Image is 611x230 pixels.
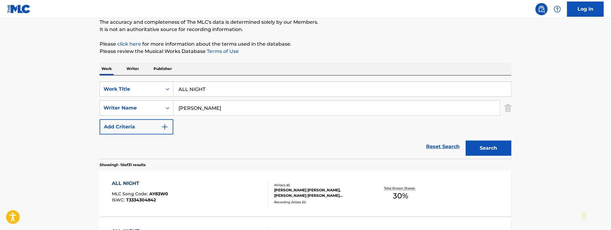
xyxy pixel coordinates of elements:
[100,119,173,134] button: Add Criteria
[152,62,174,75] p: Publisher
[117,41,141,47] a: click here
[274,183,366,187] div: Writers ( 6 )
[100,82,511,159] form: Search Form
[581,201,611,230] iframe: Chat Widget
[104,85,158,93] div: Work Title
[551,3,563,15] div: Help
[393,190,408,201] span: 30 %
[125,62,141,75] p: Writer
[150,191,168,197] span: AY83W0
[100,19,511,26] p: The accuracy and completeness of The MLC's data is determined solely by our Members.
[466,141,511,156] button: Search
[554,5,561,13] img: help
[104,104,158,112] div: Writer Name
[274,187,366,198] div: [PERSON_NAME] [PERSON_NAME], [PERSON_NAME] [PERSON_NAME] [PERSON_NAME] AROSA, [PERSON_NAME] [PERS...
[126,197,156,203] span: T3334304842
[423,140,463,153] a: Reset Search
[384,186,417,190] p: Total Known Shares:
[100,40,511,48] p: Please for more information about the terms used in the database.
[112,191,150,197] span: MLC Song Code :
[274,200,366,204] div: Recording Artists ( 0 )
[161,123,168,131] img: 9d2ae6d4665cec9f34b9.svg
[112,180,168,187] div: ALL NIGHT
[100,62,114,75] p: Work
[567,2,604,17] a: Log In
[100,171,511,216] a: ALL NIGHTMLC Song Code:AY83W0ISWC:T3334304842Writers (6)[PERSON_NAME] [PERSON_NAME], [PERSON_NAME...
[100,26,511,33] p: It is not an authoritative source for recording information.
[112,197,126,203] span: ISWC :
[206,48,239,54] a: Terms of Use
[100,48,511,55] p: Please review the Musical Works Database
[7,5,31,13] img: MLC Logo
[505,100,511,116] img: Delete Criterion
[535,3,548,15] a: Public Search
[582,207,586,225] div: Drag
[100,162,146,168] p: Showing 1 - 10 of 31 results
[538,5,545,13] img: search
